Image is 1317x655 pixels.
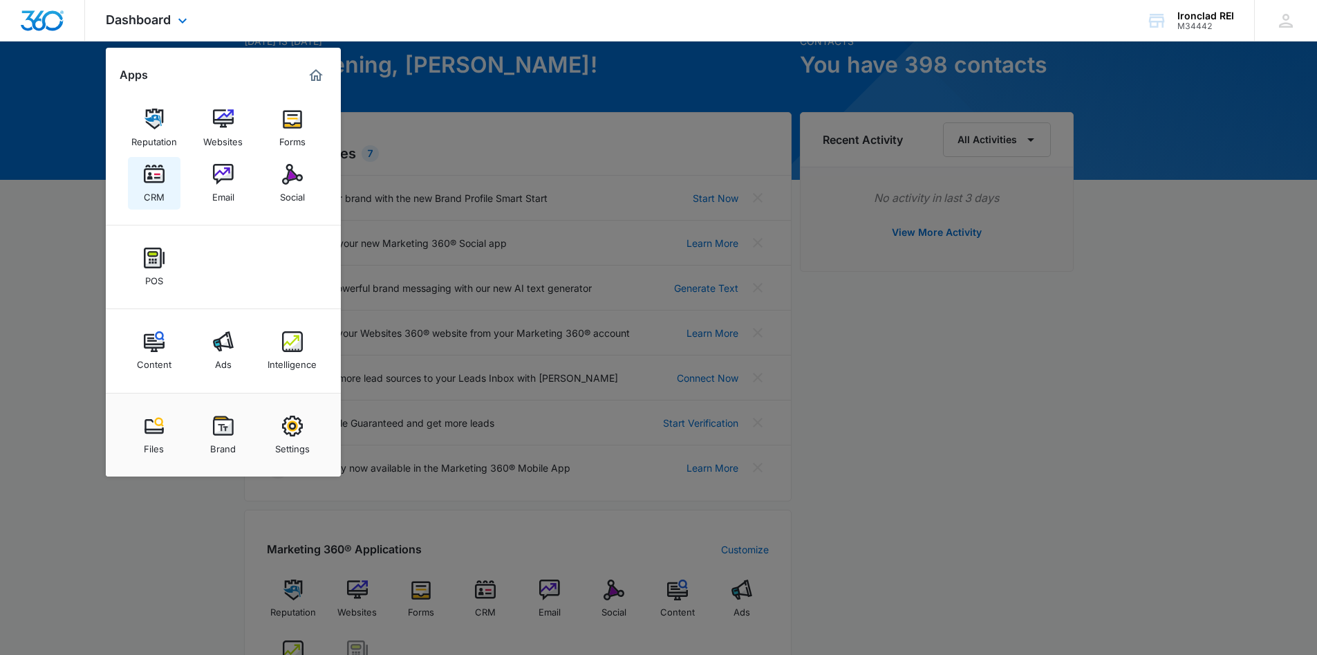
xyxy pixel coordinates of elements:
[203,129,243,147] div: Websites
[266,409,319,461] a: Settings
[1177,10,1234,21] div: account name
[266,157,319,210] a: Social
[197,409,250,461] a: Brand
[106,12,171,27] span: Dashboard
[145,268,163,286] div: POS
[275,436,310,454] div: Settings
[266,324,319,377] a: Intelligence
[131,129,177,147] div: Reputation
[1177,21,1234,31] div: account id
[266,102,319,154] a: Forms
[197,324,250,377] a: Ads
[197,102,250,154] a: Websites
[120,68,148,82] h2: Apps
[128,241,180,293] a: POS
[144,436,164,454] div: Files
[197,157,250,210] a: Email
[128,157,180,210] a: CRM
[280,185,305,203] div: Social
[128,102,180,154] a: Reputation
[210,436,236,454] div: Brand
[268,352,317,370] div: Intelligence
[128,409,180,461] a: Files
[137,352,171,370] div: Content
[144,185,165,203] div: CRM
[212,185,234,203] div: Email
[128,324,180,377] a: Content
[305,64,327,86] a: Marketing 360® Dashboard
[279,129,306,147] div: Forms
[215,352,232,370] div: Ads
